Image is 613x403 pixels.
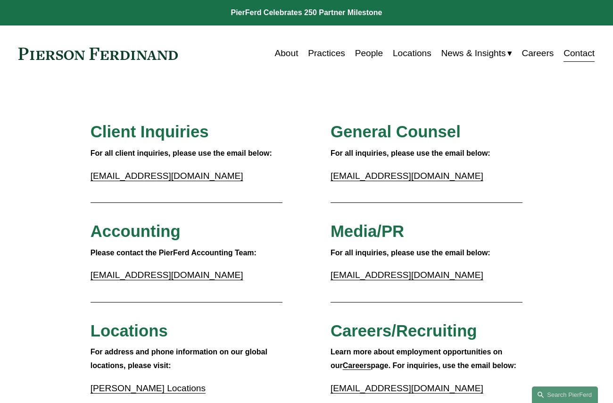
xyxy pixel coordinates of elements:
[331,123,461,141] span: General Counsel
[331,249,490,257] strong: For all inquiries, please use the email below:
[331,149,490,157] strong: For all inquiries, please use the email below:
[91,222,181,240] span: Accounting
[331,322,477,340] span: Careers/Recruiting
[331,270,483,280] a: [EMAIL_ADDRESS][DOMAIN_NAME]
[393,44,431,62] a: Locations
[532,386,598,403] a: Search this site
[331,383,483,393] a: [EMAIL_ADDRESS][DOMAIN_NAME]
[91,171,243,181] a: [EMAIL_ADDRESS][DOMAIN_NAME]
[91,348,270,369] strong: For address and phone information on our global locations, please visit:
[91,123,209,141] span: Client Inquiries
[522,44,554,62] a: Careers
[308,44,345,62] a: Practices
[91,383,206,393] a: [PERSON_NAME] Locations
[441,45,506,61] span: News & Insights
[343,361,371,369] a: Careers
[331,348,505,369] strong: Learn more about employment opportunities on our
[563,44,595,62] a: Contact
[91,270,243,280] a: [EMAIL_ADDRESS][DOMAIN_NAME]
[91,322,168,340] span: Locations
[331,222,404,240] span: Media/PR
[441,44,512,62] a: folder dropdown
[91,149,272,157] strong: For all client inquiries, please use the email below:
[355,44,383,62] a: People
[331,171,483,181] a: [EMAIL_ADDRESS][DOMAIN_NAME]
[275,44,298,62] a: About
[91,249,257,257] strong: Please contact the PierFerd Accounting Team:
[371,361,516,369] strong: page. For inquiries, use the email below:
